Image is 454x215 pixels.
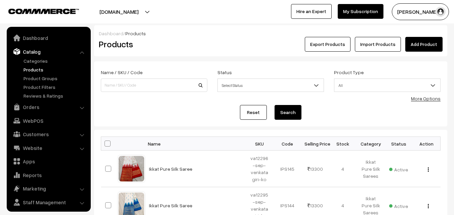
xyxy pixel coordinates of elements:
a: Product Filters [22,84,88,91]
span: Products [125,31,146,36]
button: [PERSON_NAME] [392,3,449,20]
img: Menu [428,204,429,208]
span: All [334,79,440,91]
a: Products [22,66,88,73]
img: Menu [428,167,429,172]
a: More Options [411,96,441,101]
a: Reset [240,105,267,120]
span: Select Status [217,78,324,92]
a: Orders [8,101,88,113]
input: Name / SKU / Code [101,78,207,92]
a: My Subscription [338,4,383,19]
label: Name / SKU / Code [101,69,142,76]
th: Code [273,137,301,151]
a: Categories [22,57,88,64]
th: Name [145,137,246,151]
a: Catalog [8,46,88,58]
a: Ikkat Pure Silk Saree [149,166,192,172]
h2: Products [99,39,207,49]
button: Search [275,105,301,120]
button: [DOMAIN_NAME] [76,3,162,20]
a: Product Groups [22,75,88,82]
a: WebPOS [8,115,88,127]
span: All [334,78,441,92]
a: Customers [8,128,88,140]
th: Stock [329,137,357,151]
td: va12296-sep-venkatagiri-ko [246,151,274,187]
td: IPS145 [273,151,301,187]
img: user [436,7,446,17]
label: Status [217,69,232,76]
label: Product Type [334,69,364,76]
a: Marketing [8,182,88,195]
th: Selling Price [301,137,329,151]
a: Dashboard [99,31,123,36]
a: COMMMERCE [8,7,67,15]
a: Dashboard [8,32,88,44]
td: Ikkat Pure Silk Sarees [357,151,385,187]
th: Action [413,137,441,151]
a: Add Product [405,37,443,52]
div: / [99,30,443,37]
a: Website [8,142,88,154]
span: Active [389,201,408,210]
a: Reports [8,169,88,181]
a: Import Products [355,37,401,52]
img: COMMMERCE [8,9,79,14]
a: Apps [8,155,88,167]
a: Staff Management [8,196,88,208]
td: 13300 [301,151,329,187]
span: Select Status [218,79,324,91]
button: Export Products [305,37,350,52]
th: SKU [246,137,274,151]
th: Category [357,137,385,151]
th: Status [385,137,413,151]
td: 4 [329,151,357,187]
a: Ikkat Pure Silk Saree [149,203,192,208]
a: Hire an Expert [291,4,332,19]
span: Active [389,164,408,173]
a: Reviews & Ratings [22,92,88,99]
